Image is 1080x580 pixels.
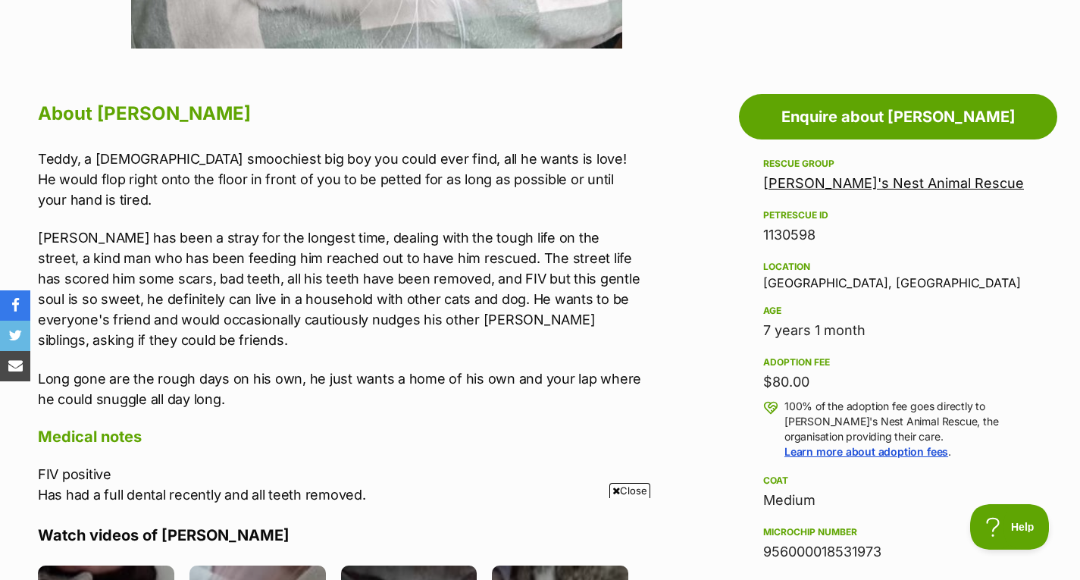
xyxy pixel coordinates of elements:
div: Rescue group [763,158,1033,170]
a: Enquire about [PERSON_NAME] [739,94,1057,140]
div: Microchip number [763,526,1033,538]
a: [PERSON_NAME]'s Nest Animal Rescue [763,175,1024,191]
div: 7 years 1 month [763,320,1033,341]
div: PetRescue ID [763,209,1033,221]
div: 1130598 [763,224,1033,246]
div: Medium [763,490,1033,511]
div: 956000018531973 [763,541,1033,563]
p: 100% of the adoption fee goes directly to [PERSON_NAME]'s Nest Animal Rescue, the organisation pr... [784,399,1033,459]
a: Learn more about adoption fees [784,445,948,458]
h4: Watch videos of [PERSON_NAME] [38,525,643,545]
div: [GEOGRAPHIC_DATA], [GEOGRAPHIC_DATA] [763,258,1033,290]
iframe: Help Scout Beacon - Open [970,504,1050,550]
h2: About [PERSON_NAME] [38,97,643,130]
div: Coat [763,475,1033,487]
div: $80.00 [763,372,1033,393]
p: FIV positive Has had a full dental recently and all teeth removed. [38,464,643,505]
div: Adoption fee [763,356,1033,368]
h4: Medical notes [38,427,643,447]
div: Location [763,261,1033,273]
p: [PERSON_NAME] has been a stray for the longest time, dealing with the tough life on the street, a... [38,227,643,350]
span: Close [609,483,650,498]
div: Age [763,305,1033,317]
p: Teddy, a [DEMOGRAPHIC_DATA] smoochiest big boy you could ever find, all he wants is love! He woul... [38,149,643,210]
p: Long gone are the rough days on his own, he just wants a home of his own and your lap where he co... [38,368,643,409]
iframe: Advertisement [265,504,816,572]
